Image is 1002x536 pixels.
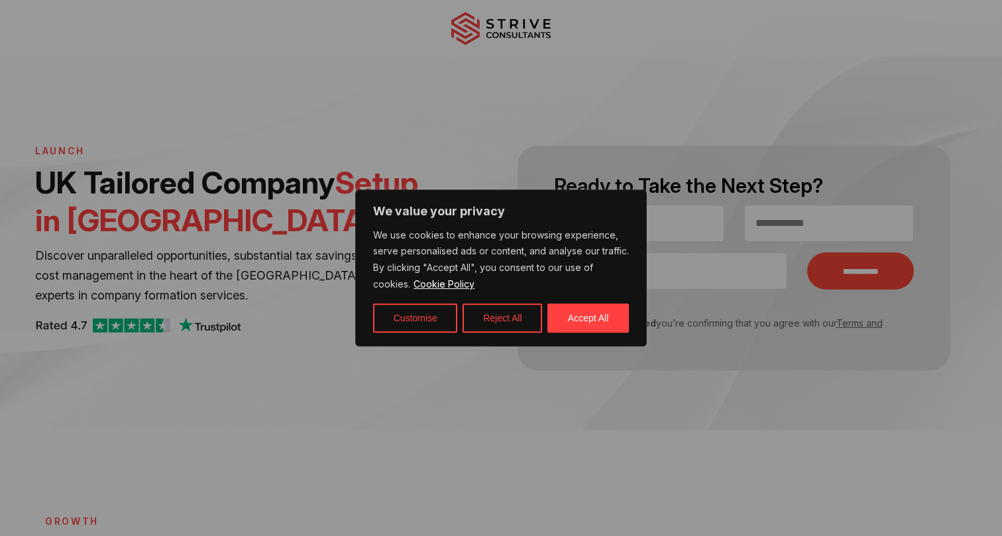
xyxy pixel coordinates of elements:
[373,203,629,219] p: We value your privacy
[373,303,457,333] button: Customise
[463,303,542,333] button: Reject All
[547,303,629,333] button: Accept All
[355,189,647,347] div: We value your privacy
[413,278,475,290] a: Cookie Policy
[373,227,629,294] p: We use cookies to enhance your browsing experience, serve personalised ads or content, and analys...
